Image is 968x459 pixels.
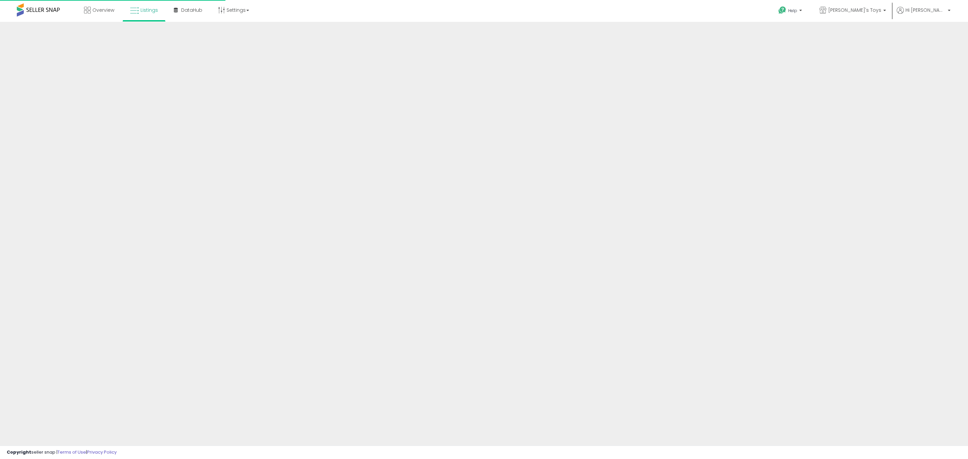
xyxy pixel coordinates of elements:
a: Hi [PERSON_NAME] [897,7,951,22]
i: Get Help [778,6,787,14]
span: [PERSON_NAME]'s Toys [828,7,881,13]
span: Listings [140,7,158,13]
a: Help [773,1,809,22]
span: Hi [PERSON_NAME] [905,7,946,13]
span: DataHub [181,7,202,13]
span: Overview [92,7,114,13]
span: Help [788,8,797,13]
